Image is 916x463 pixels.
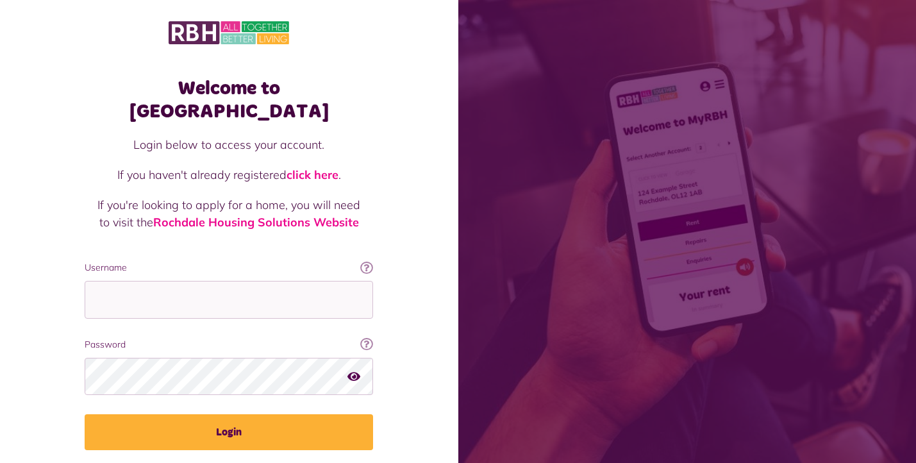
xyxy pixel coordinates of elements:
[169,19,289,46] img: MyRBH
[85,77,373,123] h1: Welcome to [GEOGRAPHIC_DATA]
[85,261,373,274] label: Username
[85,338,373,351] label: Password
[153,215,359,230] a: Rochdale Housing Solutions Website
[287,167,338,182] a: click here
[85,414,373,450] button: Login
[97,136,360,153] p: Login below to access your account.
[97,196,360,231] p: If you're looking to apply for a home, you will need to visit the
[97,166,360,183] p: If you haven't already registered .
